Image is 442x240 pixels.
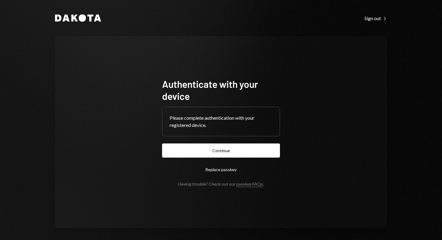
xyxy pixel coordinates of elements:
a: Sign out [364,15,387,21]
h1: Authenticate with your device [162,78,280,102]
button: Continue [162,143,280,158]
button: Replace passkey [162,162,280,177]
div: Please complete authentication with your registered device. [170,114,272,129]
a: passkey FAQs [236,181,263,187]
div: Having trouble? Check out our . [178,181,264,186]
